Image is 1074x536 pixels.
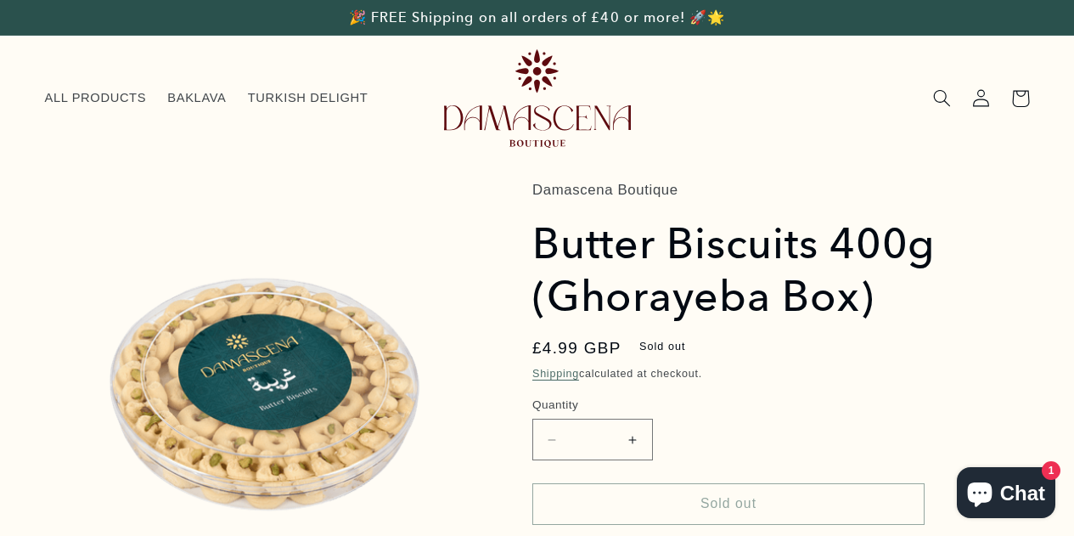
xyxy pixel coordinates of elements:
[627,336,698,358] span: Sold out
[237,80,379,117] a: TURKISH DELIGHT
[532,178,1030,203] p: Damascena Boutique
[45,90,147,106] span: ALL PRODUCTS
[532,397,925,414] label: Quantity
[532,336,621,360] span: £4.99 GBP
[248,90,368,106] span: TURKISH DELIGHT
[923,79,962,118] summary: Search
[167,90,226,106] span: BAKLAVA
[952,467,1060,522] inbox-online-store-chat: Shopify online store chat
[532,365,1030,383] div: calculated at checkout.
[157,80,237,117] a: BAKLAVA
[444,49,631,147] img: Damascena Boutique
[532,368,579,380] a: Shipping
[349,9,725,25] span: 🎉 FREE Shipping on all orders of £40 or more! 🚀🌟
[34,80,157,117] a: ALL PRODUCTS
[532,483,925,525] button: Sold out
[437,42,638,154] a: Damascena Boutique
[532,217,1030,323] h1: Butter Biscuits 400g (Ghorayeba Box)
